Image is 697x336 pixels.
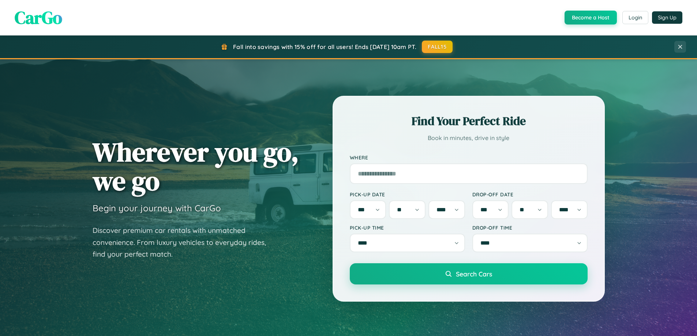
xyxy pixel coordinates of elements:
p: Discover premium car rentals with unmatched convenience. From luxury vehicles to everyday rides, ... [93,224,276,260]
span: Fall into savings with 15% off for all users! Ends [DATE] 10am PT. [233,43,416,50]
label: Pick-up Time [350,224,465,231]
label: Drop-off Time [472,224,588,231]
button: FALL15 [422,41,453,53]
button: Login [622,11,648,24]
label: Where [350,154,588,161]
h3: Begin your journey with CarGo [93,203,221,214]
button: Search Cars [350,263,588,284]
span: Search Cars [456,270,492,278]
span: CarGo [15,5,62,30]
button: Become a Host [565,11,617,24]
button: Sign Up [652,11,682,24]
label: Drop-off Date [472,191,588,197]
label: Pick-up Date [350,191,465,197]
h1: Wherever you go, we go [93,137,299,195]
p: Book in minutes, drive in style [350,133,588,143]
h2: Find Your Perfect Ride [350,113,588,129]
